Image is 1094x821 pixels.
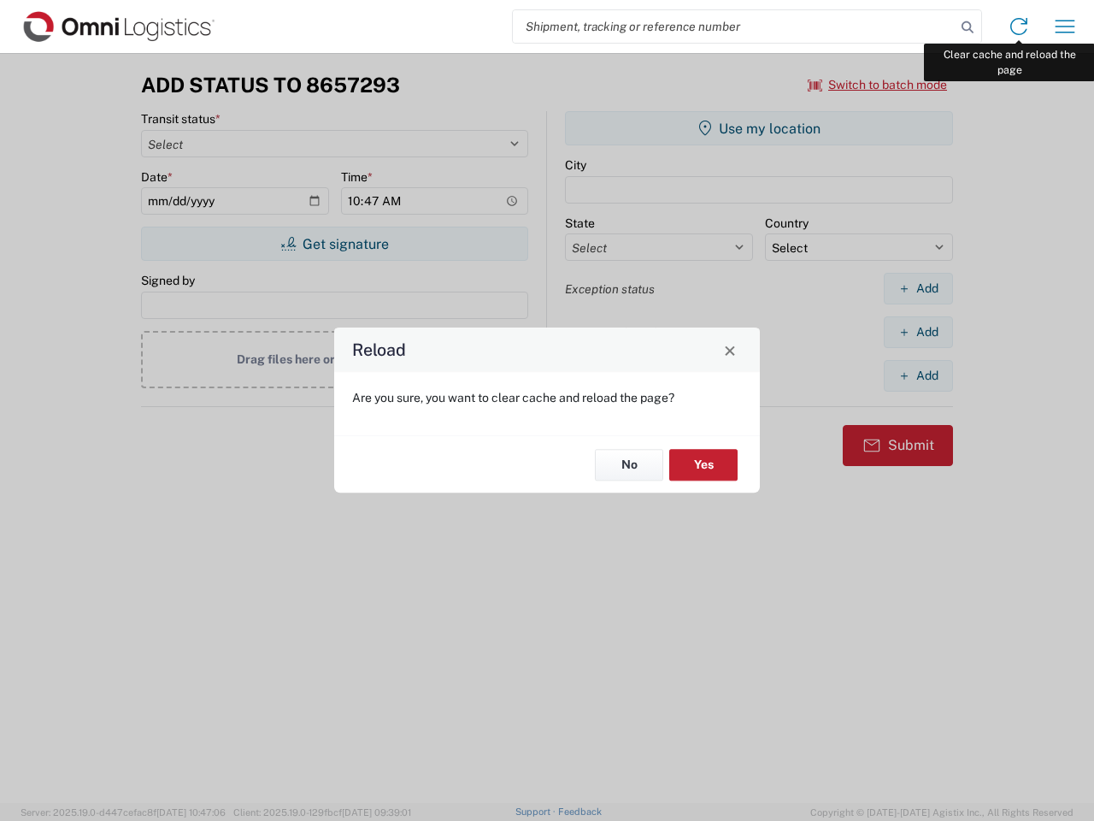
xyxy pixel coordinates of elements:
input: Shipment, tracking or reference number [513,10,956,43]
button: Yes [669,449,738,481]
h4: Reload [352,338,406,363]
p: Are you sure, you want to clear cache and reload the page? [352,390,742,405]
button: Close [718,338,742,362]
button: No [595,449,663,481]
